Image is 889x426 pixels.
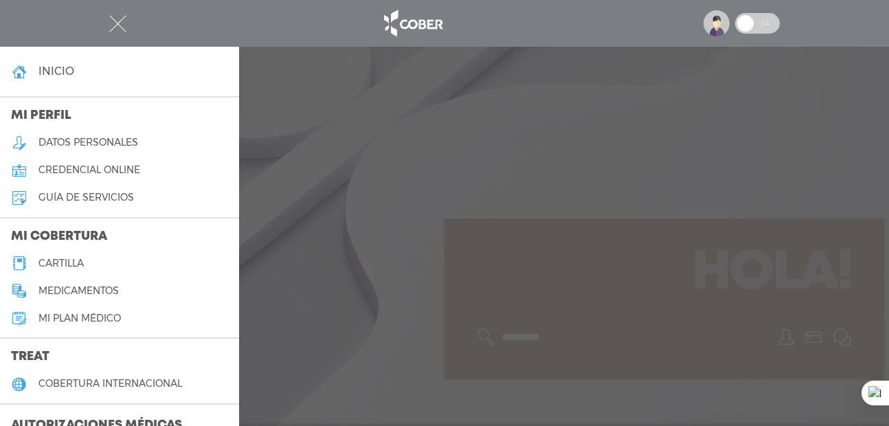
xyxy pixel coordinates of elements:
h4: inicio [38,65,74,78]
h5: guía de servicios [38,192,134,203]
h5: medicamentos [38,285,119,297]
h5: cobertura internacional [38,378,182,390]
h5: Mi plan médico [38,313,121,324]
img: Cober_menu-close-white.svg [109,15,126,32]
h5: credencial online [38,164,140,176]
h5: datos personales [38,137,138,148]
h5: cartilla [38,258,84,269]
img: profile-placeholder.svg [704,10,730,36]
img: logo_cober_home-white.png [376,7,449,40]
